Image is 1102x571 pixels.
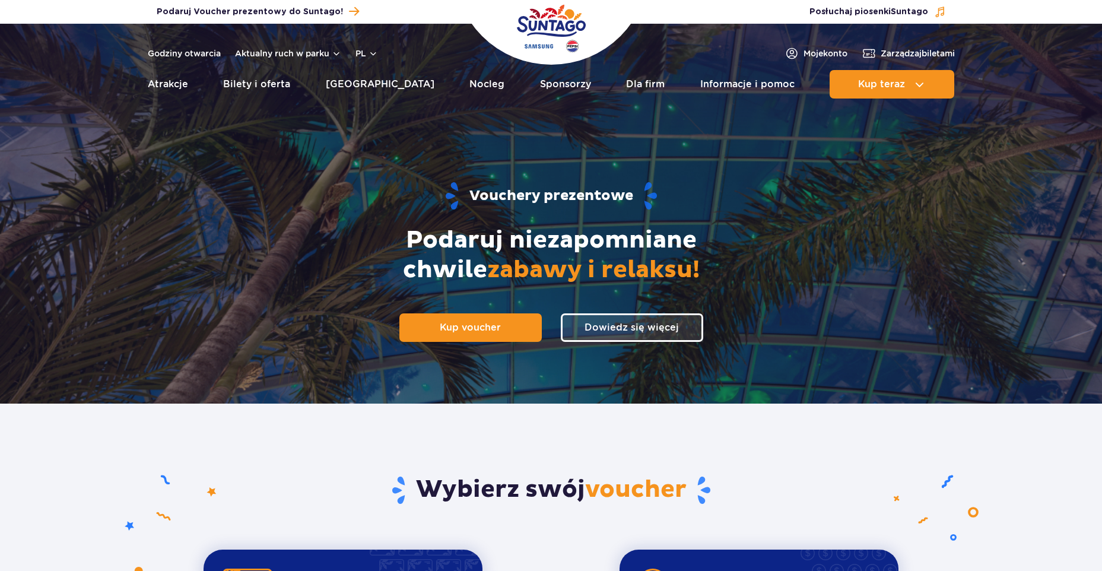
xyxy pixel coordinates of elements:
span: Kup teraz [858,79,905,90]
a: Podaruj Voucher prezentowy do Suntago! [157,4,359,20]
a: Mojekonto [785,46,847,61]
a: [GEOGRAPHIC_DATA] [326,70,434,99]
span: Moje konto [804,47,847,59]
a: Informacje i pomoc [700,70,795,99]
h1: Vouchery prezentowe [170,181,933,211]
button: Aktualny ruch w parku [235,49,341,58]
span: Kup voucher [440,322,501,333]
span: zabawy i relaksu! [487,255,700,285]
span: Dowiedz się więcej [585,322,679,333]
span: Zarządzaj biletami [881,47,955,59]
a: Dowiedz się więcej [561,313,703,342]
span: Suntago [891,8,928,16]
a: Dla firm [626,70,665,99]
a: Nocleg [469,70,504,99]
span: Posłuchaj piosenki [809,6,928,18]
button: pl [355,47,378,59]
h2: Podaruj niezapomniane chwile [344,226,759,285]
h2: Wybierz swój [204,475,898,506]
button: Kup teraz [830,70,954,99]
span: voucher [585,475,687,505]
a: Atrakcje [148,70,188,99]
a: Bilety i oferta [223,70,290,99]
a: Kup voucher [399,313,542,342]
a: Godziny otwarcia [148,47,221,59]
span: Podaruj Voucher prezentowy do Suntago! [157,6,343,18]
button: Posłuchaj piosenkiSuntago [809,6,946,18]
a: Sponsorzy [540,70,591,99]
a: Zarządzajbiletami [862,46,955,61]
